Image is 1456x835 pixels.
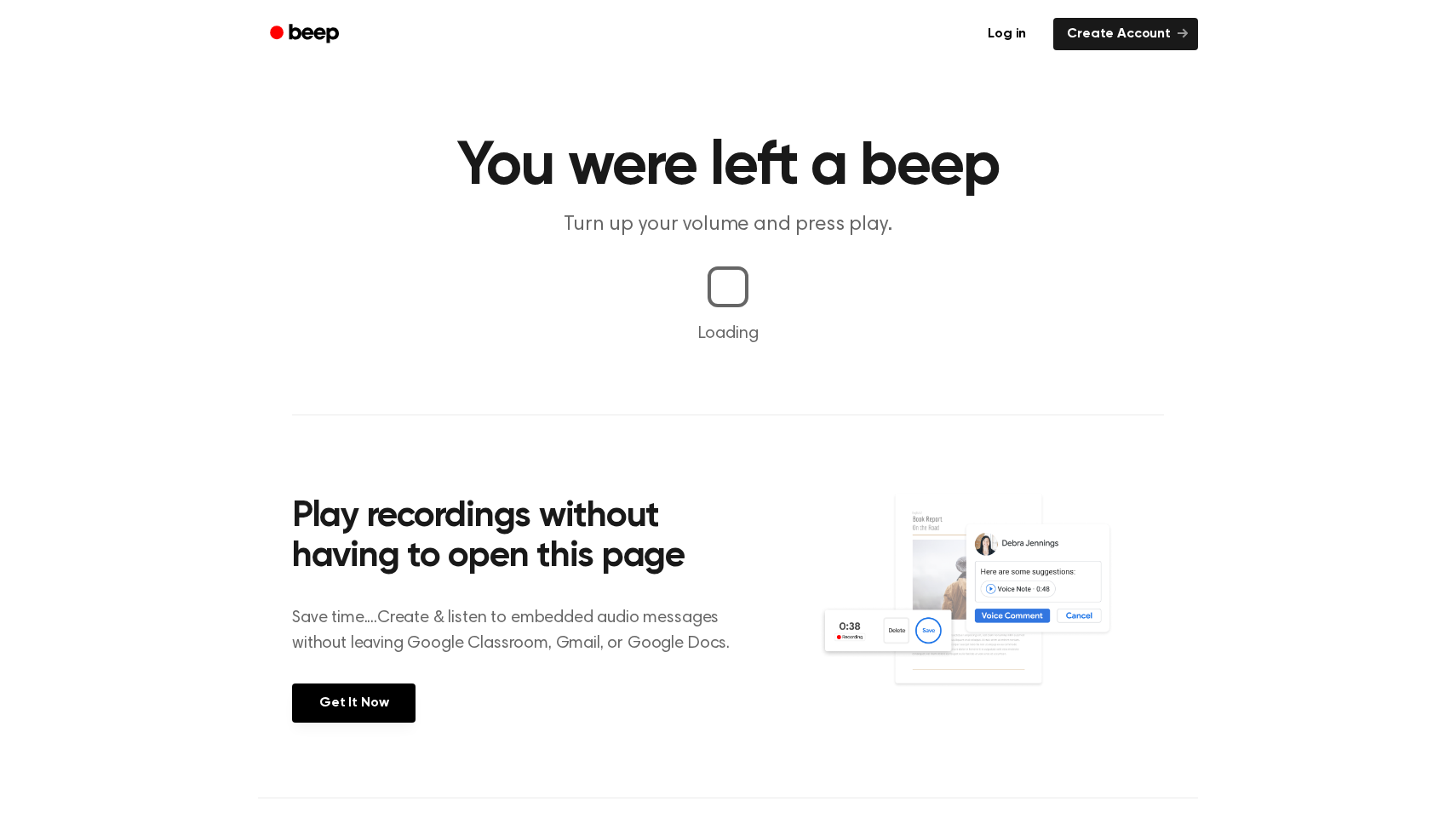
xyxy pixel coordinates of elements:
p: Turn up your volume and press play. [401,211,1055,239]
p: Loading [20,321,1436,346]
h2: Play recordings without having to open this page [292,497,751,578]
a: Get It Now [292,683,416,723]
a: Log in [971,14,1043,54]
a: Beep [258,18,354,51]
img: Voice Comments on Docs and Recording Widget [819,492,1164,721]
h1: You were left a beep [292,136,1164,197]
a: Create Account [1053,18,1198,50]
p: Save time....Create & listen to embedded audio messages without leaving Google Classroom, Gmail, ... [292,605,751,656]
